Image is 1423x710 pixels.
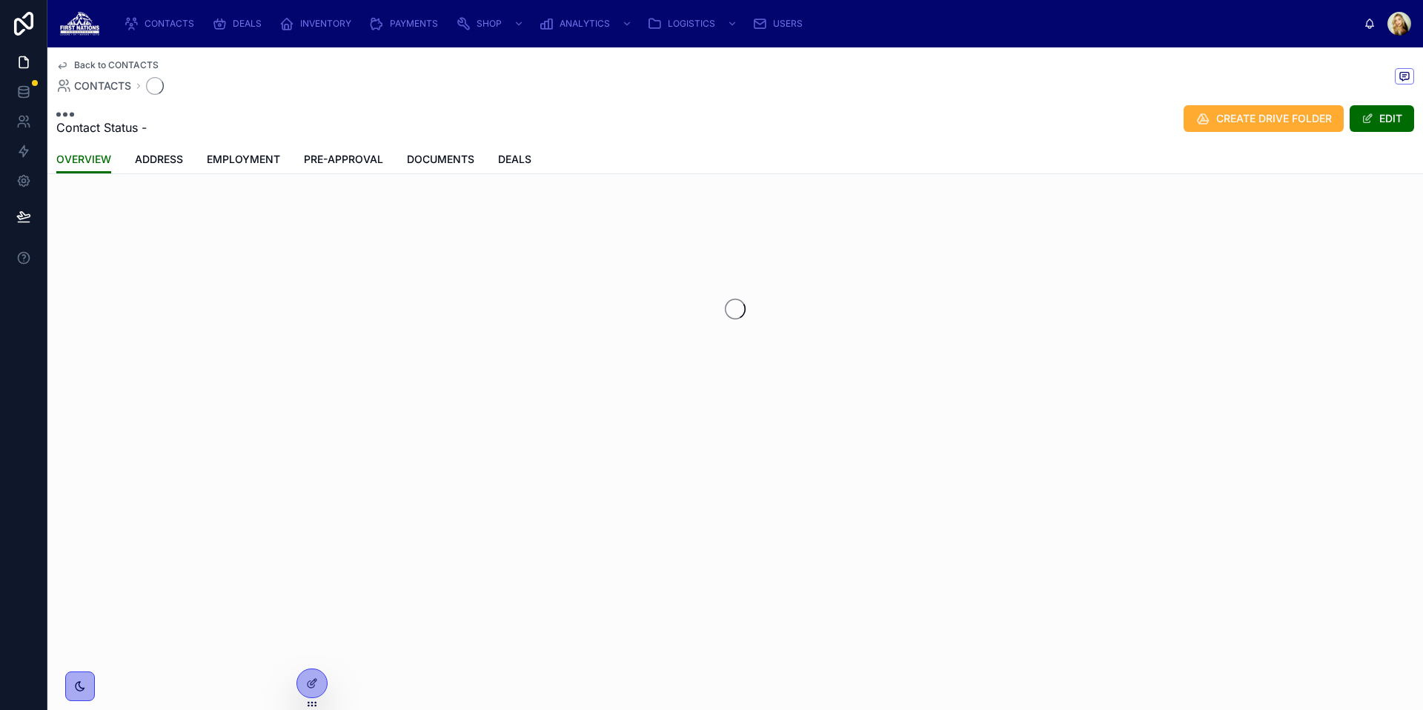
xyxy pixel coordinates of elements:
span: INVENTORY [300,18,351,30]
span: CONTACTS [145,18,194,30]
a: INVENTORY [275,10,362,37]
a: DEALS [208,10,272,37]
div: scrollable content [112,7,1364,40]
a: EMPLOYMENT [207,146,280,176]
span: ADDRESS [135,152,183,167]
a: USERS [748,10,813,37]
a: DEALS [498,146,531,176]
span: PRE-APPROVAL [304,152,383,167]
span: CREATE DRIVE FOLDER [1216,111,1332,126]
a: PRE-APPROVAL [304,146,383,176]
span: ANALYTICS [560,18,610,30]
button: EDIT [1350,105,1414,132]
span: PAYMENTS [390,18,438,30]
span: DEALS [233,18,262,30]
a: SHOP [451,10,531,37]
a: DOCUMENTS [407,146,474,176]
span: SHOP [477,18,502,30]
span: OVERVIEW [56,152,111,167]
a: LOGISTICS [643,10,745,37]
span: Back to CONTACTS [74,59,159,71]
span: DEALS [498,152,531,167]
span: EMPLOYMENT [207,152,280,167]
a: CONTACTS [119,10,205,37]
span: CONTACTS [74,79,131,93]
span: USERS [773,18,803,30]
span: LOGISTICS [668,18,715,30]
a: Back to CONTACTS [56,59,159,71]
a: OVERVIEW [56,146,111,174]
img: App logo [59,12,100,36]
span: Contact Status - [56,119,147,136]
a: CONTACTS [56,79,131,93]
span: DOCUMENTS [407,152,474,167]
button: CREATE DRIVE FOLDER [1184,105,1344,132]
a: ANALYTICS [534,10,640,37]
a: PAYMENTS [365,10,448,37]
a: ADDRESS [135,146,183,176]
